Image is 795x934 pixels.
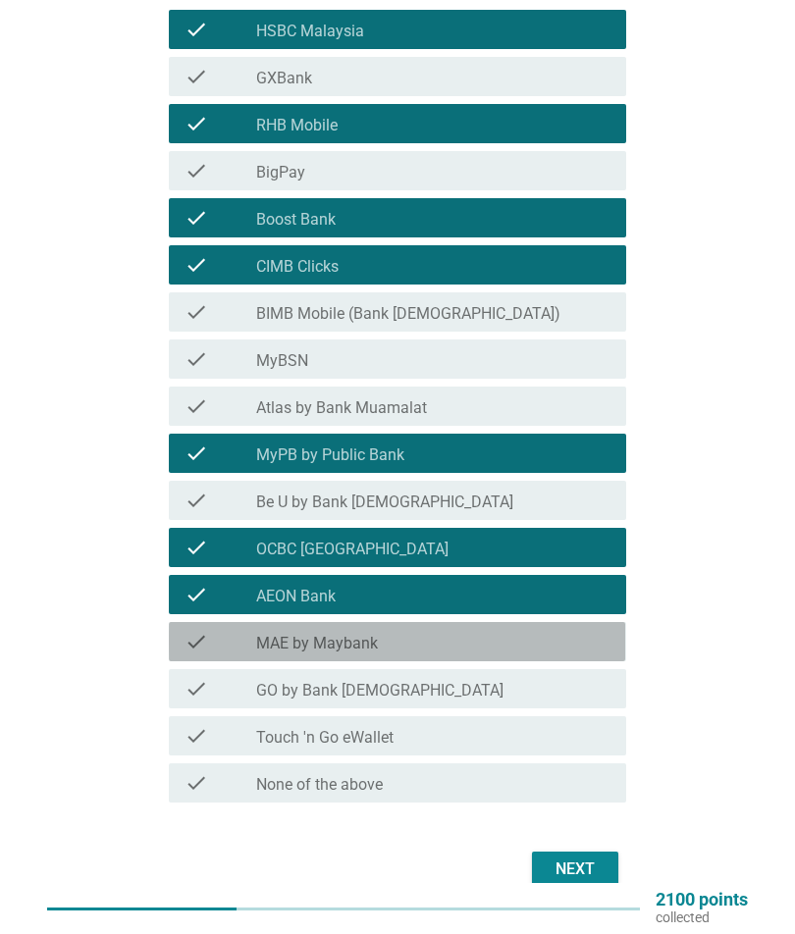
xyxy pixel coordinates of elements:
[185,159,208,182] i: check
[532,852,618,887] button: Next
[185,536,208,559] i: check
[256,493,513,512] label: Be U by Bank [DEMOGRAPHIC_DATA]
[185,300,208,324] i: check
[256,728,394,748] label: Touch 'n Go eWallet
[185,724,208,748] i: check
[185,65,208,88] i: check
[656,908,748,926] p: collected
[185,677,208,700] i: check
[185,206,208,230] i: check
[185,18,208,41] i: check
[256,210,336,230] label: Boost Bank
[185,583,208,606] i: check
[185,112,208,135] i: check
[256,163,305,182] label: BigPay
[256,116,338,135] label: RHB Mobile
[185,394,208,418] i: check
[256,398,427,418] label: Atlas by Bank Muamalat
[185,253,208,277] i: check
[185,347,208,371] i: check
[256,540,449,559] label: OCBC [GEOGRAPHIC_DATA]
[256,22,364,41] label: HSBC Malaysia
[185,630,208,653] i: check
[256,634,378,653] label: MAE by Maybank
[185,489,208,512] i: check
[256,69,312,88] label: GXBank
[656,891,748,908] p: 2100 points
[256,587,336,606] label: AEON Bank
[256,351,308,371] label: MyBSN
[548,857,603,881] div: Next
[185,441,208,465] i: check
[185,771,208,795] i: check
[256,257,339,277] label: CIMB Clicks
[256,681,503,700] label: GO by Bank [DEMOGRAPHIC_DATA]
[256,445,404,465] label: MyPB by Public Bank
[256,775,383,795] label: None of the above
[256,304,560,324] label: BIMB Mobile (Bank [DEMOGRAPHIC_DATA])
